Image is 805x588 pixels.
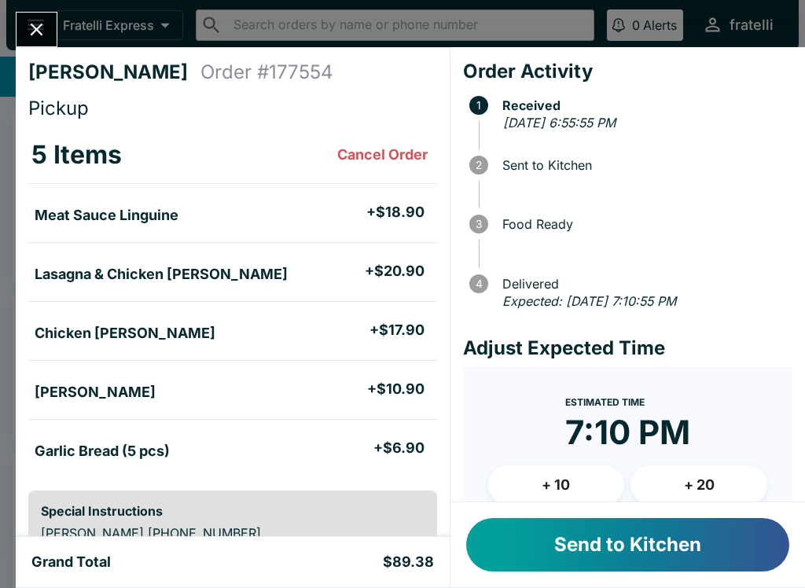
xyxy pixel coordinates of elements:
[31,553,111,571] h5: Grand Total
[383,553,434,571] h5: $89.38
[494,217,792,231] span: Food Ready
[476,159,482,171] text: 2
[369,321,425,340] h5: + $17.90
[494,158,792,172] span: Sent to Kitchen
[565,412,690,453] time: 7:10 PM
[35,442,170,461] h5: Garlic Bread (5 pcs)
[503,115,616,130] em: [DATE] 6:55:55 PM
[488,465,625,505] button: + 10
[35,383,156,402] h5: [PERSON_NAME]
[494,277,792,291] span: Delivered
[28,127,437,478] table: orders table
[28,61,200,84] h4: [PERSON_NAME]
[41,503,425,519] h6: Special Instructions
[565,396,645,408] span: Estimated Time
[35,324,215,343] h5: Chicken [PERSON_NAME]
[35,206,178,225] h5: Meat Sauce Linguine
[630,465,767,505] button: + 20
[17,13,57,46] button: Close
[466,518,789,571] button: Send to Kitchen
[365,262,425,281] h5: + $20.90
[200,61,333,84] h4: Order # 177554
[502,293,676,309] em: Expected: [DATE] 7:10:55 PM
[463,336,792,360] h4: Adjust Expected Time
[494,98,792,112] span: Received
[35,265,288,284] h5: Lasagna & Chicken [PERSON_NAME]
[331,139,434,171] button: Cancel Order
[475,277,482,290] text: 4
[367,380,425,399] h5: + $10.90
[28,97,89,119] span: Pickup
[31,139,122,171] h3: 5 Items
[463,60,792,83] h4: Order Activity
[476,218,482,230] text: 3
[41,525,425,541] p: [PERSON_NAME] [PHONE_NUMBER]
[373,439,425,458] h5: + $6.90
[476,99,481,112] text: 1
[366,203,425,222] h5: + $18.90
